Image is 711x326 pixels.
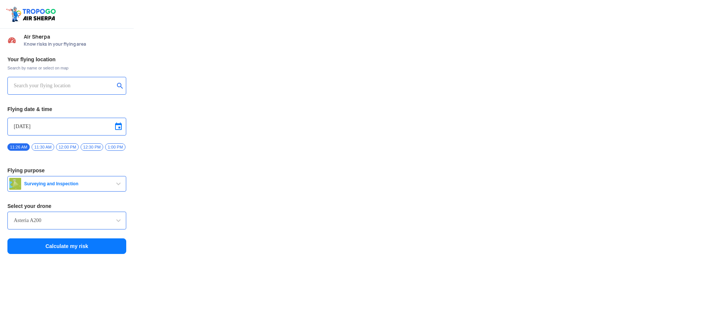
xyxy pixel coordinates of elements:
img: survey.png [9,178,21,190]
span: 11:30 AM [32,143,54,151]
span: Air Sherpa [24,34,126,40]
input: Search your flying location [14,81,114,90]
span: 12:00 PM [56,143,79,151]
span: 12:30 PM [81,143,103,151]
button: Surveying and Inspection [7,176,126,192]
span: Surveying and Inspection [21,181,114,187]
input: Select Date [14,122,120,131]
img: Risk Scores [7,36,16,45]
button: Calculate my risk [7,238,126,254]
span: Know risks in your flying area [24,41,126,47]
input: Search by name or Brand [14,216,120,225]
h3: Flying purpose [7,168,126,173]
h3: Your flying location [7,57,126,62]
span: Search by name or select on map [7,65,126,71]
span: 11:26 AM [7,143,30,151]
img: ic_tgdronemaps.svg [6,6,58,23]
h3: Flying date & time [7,107,126,112]
h3: Select your drone [7,203,126,209]
span: 1:00 PM [105,143,125,151]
